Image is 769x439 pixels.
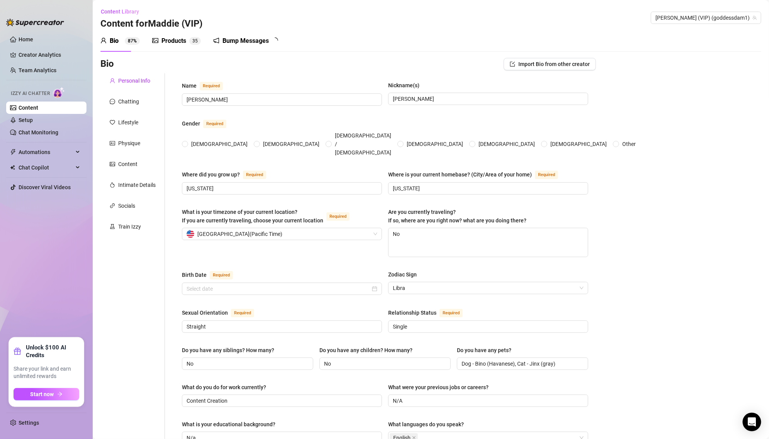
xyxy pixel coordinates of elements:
div: What were your previous jobs or careers? [388,383,489,392]
div: Do you have any siblings? How many? [182,346,274,354]
span: user [100,37,107,44]
div: Nickname(s) [388,81,419,90]
div: Name [182,81,197,90]
div: Sexual Orientation [182,308,228,317]
span: team [752,15,757,20]
div: Intimate Details [118,181,156,189]
input: Where is your current homebase? (City/Area of your home) [393,184,582,193]
img: us [187,230,194,238]
label: Zodiac Sign [388,270,422,279]
div: Where is your current homebase? (City/Area of your home) [388,170,532,179]
span: Required [231,309,254,317]
img: Chat Copilot [10,165,15,170]
input: What were your previous jobs or careers? [393,397,582,405]
span: link [110,203,115,208]
a: Discover Viral Videos [19,184,71,190]
span: thunderbolt [10,149,16,155]
span: loading [271,36,279,44]
textarea: No [389,228,588,257]
span: Other [619,140,639,148]
div: Physique [118,139,140,147]
span: [DEMOGRAPHIC_DATA] [260,140,323,148]
span: Automations [19,146,73,158]
span: experiment [110,224,115,229]
label: Relationship Status [388,308,471,317]
span: fire [110,182,115,188]
span: Required [200,82,223,90]
label: Name [182,81,231,90]
span: message [110,99,115,104]
span: [GEOGRAPHIC_DATA] ( Pacific Time ) [197,228,282,240]
h3: Content for Maddie (VIP) [100,18,202,30]
span: What is your timezone of your current location? If you are currently traveling, choose your curre... [182,209,323,224]
span: Izzy AI Chatter [11,90,50,97]
a: Team Analytics [19,67,56,73]
span: Chat Copilot [19,161,73,174]
span: Import Bio from other creator [518,61,590,67]
div: Chatting [118,97,139,106]
input: Where did you grow up? [187,184,376,193]
div: Relationship Status [388,308,436,317]
span: [DEMOGRAPHIC_DATA] [404,140,466,148]
div: Birth Date [182,271,207,279]
input: Do you have any siblings? How many? [187,359,307,368]
input: Sexual Orientation [187,322,376,331]
input: Name [187,95,376,104]
a: Creator Analytics [19,49,80,61]
button: Content Library [100,5,145,18]
a: Settings [19,420,39,426]
img: AI Chatter [53,87,65,98]
div: Personal Info [118,76,150,85]
div: Gender [182,119,200,128]
div: Bio [110,36,119,46]
span: Libra [393,282,584,294]
span: Start now [31,391,54,397]
span: Required [440,309,463,317]
input: Nickname(s) [393,95,582,103]
button: Start nowarrow-right [14,388,79,400]
span: arrow-right [57,392,63,397]
div: Lifestyle [118,118,138,127]
h3: Bio [100,58,114,70]
label: Do you have any children? How many? [319,346,418,354]
div: Socials [118,202,135,210]
div: What do you do for work currently? [182,383,266,392]
label: Nickname(s) [388,81,425,90]
span: Content Library [101,8,139,15]
label: What do you do for work currently? [182,383,272,392]
sup: 87% [125,37,140,45]
span: Required [326,212,350,221]
label: Gender [182,119,235,128]
div: Bump Messages [222,36,269,46]
span: 3 [192,38,195,44]
label: Where did you grow up? [182,170,275,179]
label: Birth Date [182,270,241,280]
span: [DEMOGRAPHIC_DATA] [547,140,610,148]
span: gift [14,347,21,355]
span: [DEMOGRAPHIC_DATA] [475,140,538,148]
img: logo-BBDzfeDw.svg [6,19,64,26]
div: Open Intercom Messenger [743,413,761,431]
div: What languages do you speak? [388,420,464,429]
label: What languages do you speak? [388,420,469,429]
div: Do you have any children? How many? [319,346,413,354]
label: Do you have any siblings? How many? [182,346,280,354]
label: Do you have any pets? [457,346,517,354]
a: Chat Monitoring [19,129,58,136]
label: Sexual Orientation [182,308,263,317]
div: Zodiac Sign [388,270,417,279]
span: Required [243,171,266,179]
span: heart [110,120,115,125]
span: Maddie (VIP) (goddessdam1) [655,12,757,24]
span: picture [110,161,115,167]
input: Do you have any pets? [462,359,582,368]
input: What do you do for work currently? [187,397,376,405]
div: Products [161,36,186,46]
span: notification [213,37,219,44]
span: picture [152,37,158,44]
strong: Unlock $100 AI Credits [26,344,79,359]
span: user [110,78,115,83]
div: Where did you grow up? [182,170,240,179]
input: Relationship Status [393,322,582,331]
span: Required [203,120,226,128]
